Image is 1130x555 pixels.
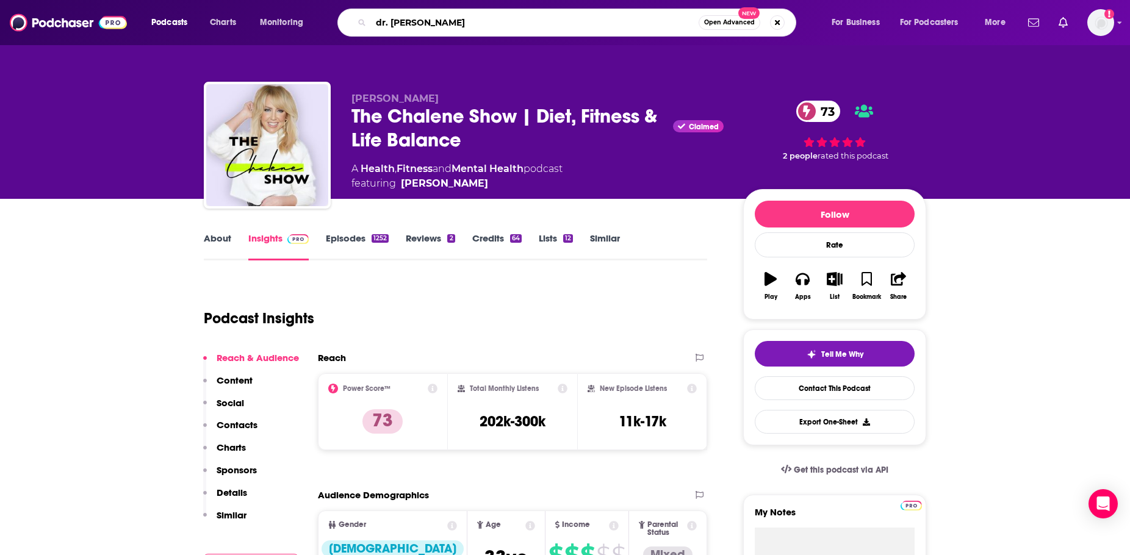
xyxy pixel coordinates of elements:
span: Parental Status [647,521,685,537]
a: InsightsPodchaser Pro [248,232,309,260]
span: , [395,163,397,174]
span: Logged in as Ashley_Beenen [1087,9,1114,36]
span: Age [486,521,501,529]
img: User Profile [1087,9,1114,36]
button: Follow [755,201,915,227]
img: The Chalene Show | Diet, Fitness & Life Balance [206,84,328,206]
a: Reviews2 [406,232,455,260]
button: Contacts [203,419,257,442]
div: A podcast [351,162,563,191]
label: My Notes [755,506,915,528]
button: open menu [892,13,976,32]
span: featuring [351,176,563,191]
button: Show profile menu [1087,9,1114,36]
a: Chalene Johnson [401,176,488,191]
p: Social [217,397,244,409]
div: 1252 [372,234,389,243]
a: Episodes1252 [326,232,389,260]
svg: Add a profile image [1104,9,1114,19]
p: Sponsors [217,464,257,476]
p: Similar [217,509,247,521]
div: Bookmark [852,293,881,301]
a: Get this podcast via API [771,455,898,485]
span: 2 people [783,151,818,160]
span: rated this podcast [818,151,888,160]
span: Charts [210,14,236,31]
a: Mental Health [452,163,524,174]
button: Export One-Sheet [755,410,915,434]
button: open menu [143,13,203,32]
div: 64 [510,234,522,243]
span: Income [562,521,590,529]
a: Similar [590,232,620,260]
button: open menu [251,13,319,32]
a: Health [361,163,395,174]
span: New [738,7,760,19]
span: Open Advanced [704,20,755,26]
button: Details [203,487,247,509]
img: Podchaser - Follow, Share and Rate Podcasts [10,11,127,34]
div: Apps [795,293,811,301]
p: Reach & Audience [217,352,299,363]
div: Open Intercom Messenger [1089,489,1118,518]
h3: 11k-17k [619,412,666,431]
input: Search podcasts, credits, & more... [371,13,699,32]
a: Pro website [901,499,922,510]
button: open menu [976,13,1021,32]
button: Social [203,397,244,420]
a: Show notifications dropdown [1054,12,1073,33]
div: Share [890,293,907,301]
span: Get this podcast via API [794,465,888,475]
button: Reach & Audience [203,352,299,374]
p: Details [217,487,247,498]
div: 12 [563,234,573,243]
span: 73 [808,101,841,122]
button: Bookmark [851,264,882,308]
button: Sponsors [203,464,257,487]
p: Contacts [217,419,257,431]
a: About [204,232,231,260]
span: Monitoring [260,14,303,31]
p: Content [217,374,253,386]
button: Apps [786,264,818,308]
a: Show notifications dropdown [1023,12,1044,33]
span: and [433,163,452,174]
a: 73 [796,101,841,122]
span: Podcasts [151,14,187,31]
h2: Power Score™ [343,384,390,393]
p: Charts [217,442,246,453]
div: 73 2 peoplerated this podcast [743,93,926,169]
a: Contact This Podcast [755,376,915,400]
button: tell me why sparkleTell Me Why [755,341,915,367]
span: [PERSON_NAME] [351,93,439,104]
span: For Podcasters [900,14,959,31]
img: Podchaser Pro [901,501,922,510]
h2: New Episode Listens [600,384,667,393]
div: Search podcasts, credits, & more... [349,9,808,37]
button: Charts [203,442,246,464]
button: Content [203,374,253,397]
div: List [830,293,840,301]
a: Credits64 [472,232,522,260]
div: Rate [755,232,915,257]
h2: Total Monthly Listens [470,384,539,393]
span: Tell Me Why [821,349,863,359]
span: Claimed [689,124,719,130]
h1: Podcast Insights [204,309,314,328]
h3: 202k-300k [480,412,545,431]
p: 73 [362,409,403,434]
h2: Reach [318,352,346,363]
button: Play [755,264,786,308]
img: Podchaser Pro [287,234,309,244]
img: tell me why sparkle [807,349,816,359]
span: Gender [339,521,366,529]
a: Lists12 [539,232,573,260]
button: Share [883,264,915,308]
span: For Business [832,14,880,31]
a: Fitness [397,163,433,174]
a: Charts [202,13,243,32]
button: List [819,264,851,308]
div: Play [765,293,777,301]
